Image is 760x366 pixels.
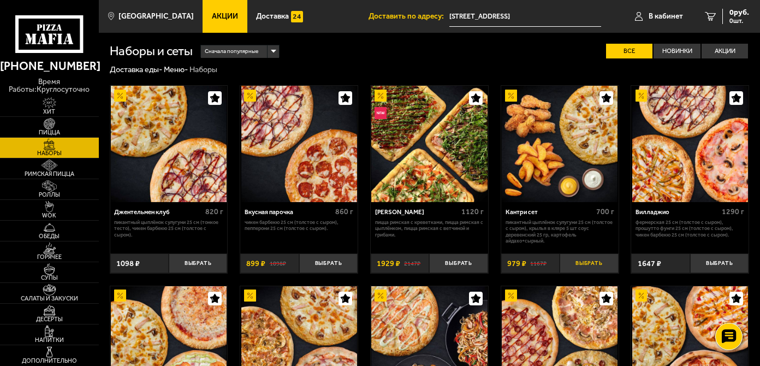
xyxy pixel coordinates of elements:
[404,259,420,268] s: 2147 ₽
[371,86,487,202] img: Мама Миа
[375,107,387,119] img: Новинка
[729,9,749,16] span: 0 руб.
[110,45,193,57] h1: Наборы и сеты
[212,13,238,20] span: Акции
[449,7,601,27] span: Ленинградская область, Всеволожский район, Мурино, Воронцовский бульвар, 16к2
[654,44,700,59] label: Новинки
[245,209,333,216] div: Вкусная парочка
[335,207,353,216] span: 860 г
[429,253,488,273] button: Выбрать
[596,207,614,216] span: 700 г
[636,290,648,302] img: Акционный
[369,13,449,20] span: Доставить по адресу:
[244,290,256,302] img: Акционный
[114,290,126,302] img: Акционный
[114,209,202,216] div: Джентельмен клуб
[729,17,749,24] span: 0 шт.
[114,90,126,102] img: Акционный
[164,64,188,74] a: Меню-
[116,259,140,268] span: 1098 ₽
[501,86,619,202] a: АкционныйКантри сет
[636,219,744,238] p: Фермерская 25 см (толстое с сыром), Прошутто Фунги 25 см (толстое с сыром), Чикен Барбекю 25 см (...
[205,207,223,216] span: 820 г
[299,253,358,273] button: Выбрать
[375,290,387,302] img: Акционный
[110,86,228,202] a: АкционныйДжентельмен клуб
[246,259,265,268] span: 899 ₽
[702,44,749,59] label: Акции
[690,253,749,273] button: Выбрать
[291,11,303,23] img: 15daf4d41897b9f0e9f617042186c801.svg
[377,259,400,268] span: 1929 ₽
[245,219,353,232] p: Чикен Барбекю 25 см (толстое с сыром), Пепперони 25 см (толстое с сыром).
[461,207,484,216] span: 1120 г
[244,90,256,102] img: Акционный
[371,86,488,202] a: АкционныйНовинкаМама Миа
[722,207,744,216] span: 1290 г
[189,64,217,75] div: Наборы
[449,7,601,27] input: Ваш адрес доставки
[205,44,258,60] span: Сначала популярные
[375,219,484,238] p: Пицца Римская с креветками, Пицца Римская с цыплёнком, Пицца Римская с ветчиной и грибами.
[502,86,618,202] img: Кантри сет
[636,209,719,216] div: Вилладжио
[560,253,618,273] button: Выбрать
[631,86,749,202] a: АкционныйВилладжио
[169,253,227,273] button: Выбрать
[638,259,661,268] span: 1647 ₽
[240,86,358,202] a: АкционныйВкусная парочка
[530,259,547,268] s: 1167 ₽
[118,13,194,20] span: [GEOGRAPHIC_DATA]
[606,44,653,59] label: Все
[505,290,517,302] img: Акционный
[375,90,387,102] img: Акционный
[270,259,286,268] s: 1098 ₽
[507,259,526,268] span: 979 ₽
[506,219,614,244] p: Пикантный цыплёнок сулугуни 25 см (толстое с сыром), крылья в кляре 5 шт соус деревенский 25 гр, ...
[114,219,223,238] p: Пикантный цыплёнок сулугуни 25 см (тонкое тесто), Чикен Барбекю 25 см (толстое с сыром).
[111,86,227,202] img: Джентельмен клуб
[256,13,289,20] span: Доставка
[375,209,459,216] div: [PERSON_NAME]
[636,90,648,102] img: Акционный
[241,86,357,202] img: Вкусная парочка
[632,86,748,202] img: Вилладжио
[506,209,593,216] div: Кантри сет
[505,90,517,102] img: Акционный
[649,13,683,20] span: В кабинет
[110,64,162,74] a: Доставка еды-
